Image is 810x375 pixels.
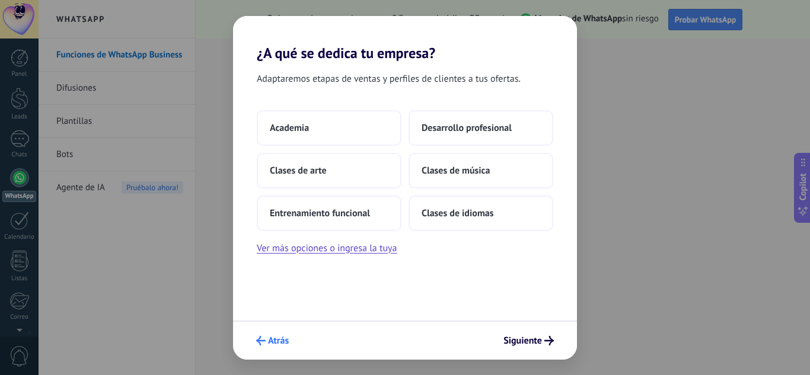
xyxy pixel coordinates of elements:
button: Clases de idiomas [409,195,553,231]
button: Ver más opciones o ingresa la tuya [257,241,397,256]
button: Entrenamiento funcional [257,195,401,231]
span: Clases de idiomas [422,207,493,219]
span: Desarrollo profesional [422,122,512,134]
span: Siguiente [503,336,542,345]
span: Atrás [268,336,289,345]
span: Clases de arte [270,165,327,177]
button: Atrás [251,331,294,351]
span: Clases de música [422,165,490,177]
button: Desarrollo profesional [409,110,553,146]
button: Clases de arte [257,153,401,188]
span: Entrenamiento funcional [270,207,370,219]
button: Academia [257,110,401,146]
span: Adaptaremos etapas de ventas y perfiles de clientes a tus ofertas. [257,71,521,86]
button: Clases de música [409,153,553,188]
span: Academia [270,122,309,134]
h2: ¿A qué se dedica tu empresa? [233,16,577,62]
button: Siguiente [498,331,559,351]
